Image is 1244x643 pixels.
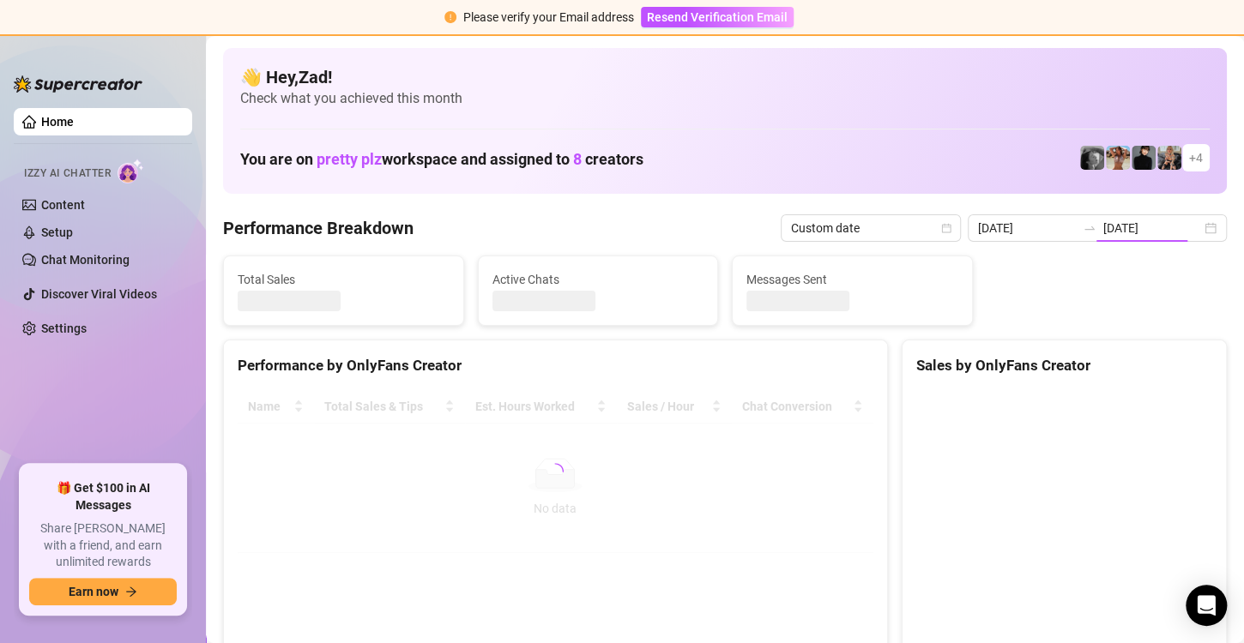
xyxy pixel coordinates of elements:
span: 8 [573,150,582,168]
span: calendar [941,223,951,233]
h4: Performance Breakdown [223,216,414,240]
img: AI Chatter [118,159,144,183]
span: Izzy AI Chatter [24,165,111,182]
div: Performance by OnlyFans Creator [238,354,873,377]
span: Share [PERSON_NAME] with a friend, and earn unlimited rewards [29,520,177,571]
div: Sales by OnlyFans Creator [916,354,1212,377]
img: Camille [1132,146,1156,170]
div: Open Intercom Messenger [1186,585,1227,626]
span: pretty plz [317,150,382,168]
a: Settings [41,321,87,335]
h4: 👋 Hey, Zad ! [240,65,1210,89]
img: Amber [1106,146,1130,170]
span: arrow-right [125,586,137,598]
input: End date [1103,219,1201,237]
button: Resend Verification Email [641,7,794,27]
a: Discover Viral Videos [41,287,157,301]
span: Check what you achieved this month [240,89,1210,108]
span: Messages Sent [746,270,958,289]
a: Home [41,115,74,129]
span: Earn now [69,585,118,598]
span: swap-right [1083,221,1096,235]
span: loading [544,460,566,482]
span: + 4 [1189,148,1203,167]
img: Violet [1157,146,1181,170]
img: logo-BBDzfeDw.svg [14,75,142,93]
span: 🎁 Get $100 in AI Messages [29,480,177,514]
span: exclamation-circle [444,11,456,23]
span: to [1083,221,1096,235]
span: Resend Verification Email [647,10,788,24]
span: Total Sales [238,270,450,289]
span: Active Chats [492,270,704,289]
a: Chat Monitoring [41,253,130,267]
button: Earn nowarrow-right [29,578,177,605]
span: Custom date [791,215,951,241]
a: Content [41,198,85,212]
input: Start date [978,219,1076,237]
a: Setup [41,225,73,239]
img: Amber [1080,146,1104,170]
div: Please verify your Email address [463,8,634,27]
h1: You are on workspace and assigned to creators [240,150,643,169]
